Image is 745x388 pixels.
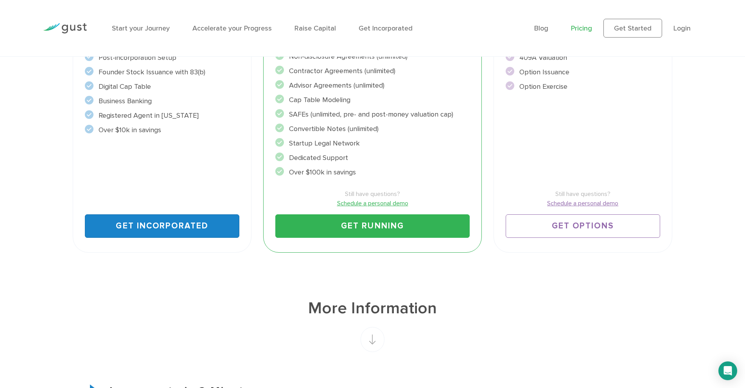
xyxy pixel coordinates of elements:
[275,95,470,105] li: Cap Table Modeling
[506,189,660,199] span: Still have questions?
[359,24,413,32] a: Get Incorporated
[85,67,239,77] li: Founder Stock Issuance with 83(b)
[275,138,470,149] li: Startup Legal Network
[112,24,170,32] a: Start your Journey
[275,109,470,120] li: SAFEs (unlimited, pre- and post-money valuation cap)
[192,24,272,32] a: Accelerate your Progress
[506,67,660,77] li: Option Issuance
[718,361,737,380] div: Open Intercom Messenger
[506,81,660,92] li: Option Exercise
[275,214,470,238] a: Get Running
[673,24,691,32] a: Login
[85,214,239,238] a: Get Incorporated
[85,96,239,106] li: Business Banking
[275,124,470,134] li: Convertible Notes (unlimited)
[275,66,470,76] li: Contractor Agreements (unlimited)
[506,214,660,238] a: Get Options
[506,52,660,63] li: 409A Valuation
[43,23,87,34] img: Gust Logo
[534,24,548,32] a: Blog
[85,52,239,63] li: Post-incorporation Setup
[571,24,592,32] a: Pricing
[506,199,660,208] a: Schedule a personal demo
[275,153,470,163] li: Dedicated Support
[275,167,470,178] li: Over $100k in savings
[275,189,470,199] span: Still have questions?
[85,125,239,135] li: Over $10k in savings
[603,19,662,38] a: Get Started
[85,81,239,92] li: Digital Cap Table
[275,80,470,91] li: Advisor Agreements (unlimited)
[85,110,239,121] li: Registered Agent in [US_STATE]
[73,298,672,320] h1: More Information
[275,199,470,208] a: Schedule a personal demo
[294,24,336,32] a: Raise Capital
